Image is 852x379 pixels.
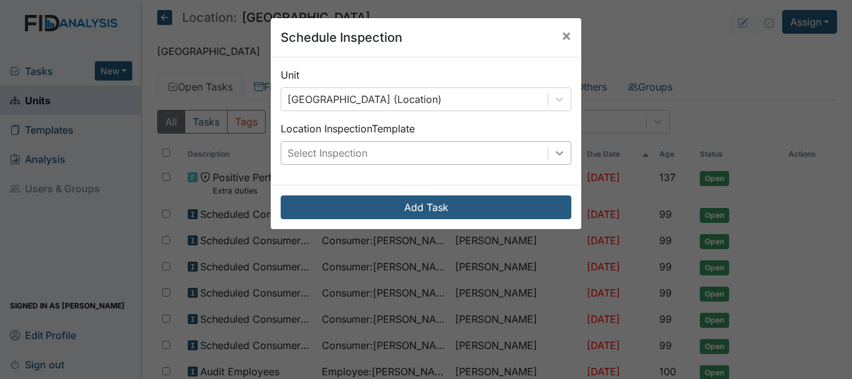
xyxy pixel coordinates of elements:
[551,18,581,53] button: Close
[288,145,367,160] div: Select Inspection
[281,195,571,219] button: Add Task
[288,92,442,107] div: [GEOGRAPHIC_DATA] (Location)
[561,26,571,44] span: ×
[281,28,402,47] h5: Schedule Inspection
[281,121,415,136] label: Location Inspection Template
[281,67,299,82] label: Unit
